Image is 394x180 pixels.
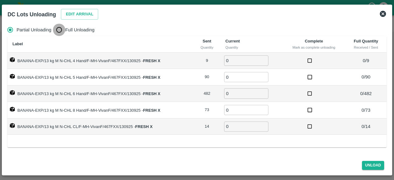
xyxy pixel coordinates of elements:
p: 0 / 482 [348,90,384,97]
div: Mark as complete unloading [287,45,340,50]
input: 0 [224,55,268,66]
td: BANANA-EXP/13 kg M N-CHL 4 Hand/F-MH-VivanF/467FXX/130925 - [7,53,193,69]
img: box [10,107,15,112]
input: 0 [224,105,268,115]
strong: FRESH X [143,108,160,113]
td: 90 [193,69,220,86]
td: 14 [193,118,220,135]
p: 0 / 90 [348,74,384,80]
span: Partial Unloading [17,26,51,33]
b: Full Quantity [354,39,378,43]
strong: FRESH X [135,124,152,129]
strong: FRESH X [143,91,160,96]
td: BANANA-EXP/13 kg M N-CHL 6 Hand/F-MH-VivanF/467FXX/130925 - [7,86,193,102]
img: box [10,90,15,95]
input: 0 [224,88,268,98]
strong: FRESH X [143,75,160,80]
strong: FRESH X [143,58,160,63]
b: Complete [305,39,323,43]
button: Unload [362,161,384,170]
td: 9 [193,53,220,69]
p: 0 / 14 [348,123,384,130]
td: 73 [193,102,220,118]
button: Edit Arrival [61,9,98,20]
p: 0 / 9 [348,57,384,64]
td: 482 [193,86,220,102]
p: 0 / 73 [348,107,384,114]
b: Sent [203,39,211,43]
img: box [10,123,15,128]
td: BANANA-EXP/13 kg M N-CHL 8 Hand/F-MH-VivanF/467FXX/130925 - [7,102,193,118]
td: BANANA-EXP/13 kg M N-CHL CL/F-MH-VivanF/467FXX/130925 - [7,118,193,135]
td: BANANA-EXP/13 kg M N-CHL 5 Hand/F-MH-VivanF/467FXX/130925 - [7,69,193,86]
div: Quantity [198,45,215,50]
div: Quantity [225,45,277,50]
img: box [10,57,15,62]
b: Current [225,39,240,43]
div: Received / Sent [350,45,381,50]
input: 0 [224,122,268,132]
img: box [10,74,15,79]
b: Label [12,42,23,46]
span: Full Unloading [65,26,94,33]
b: DC Lots Unloading [7,11,56,18]
input: 0 [224,72,268,82]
